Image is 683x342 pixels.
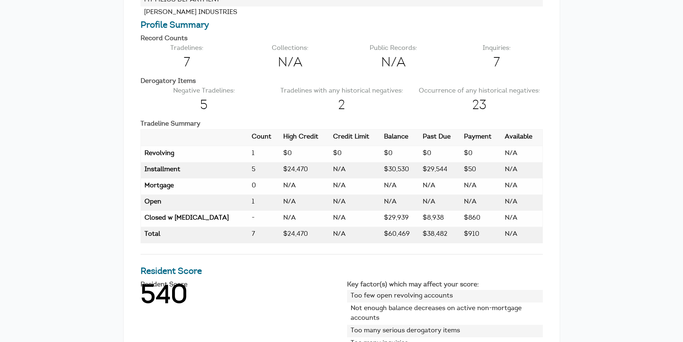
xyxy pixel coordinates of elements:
span: N/A [505,150,517,157]
td: Balance [380,211,419,227]
td: Balance [380,227,419,243]
h4: Resident Score [141,282,336,288]
span: $29,939 [384,215,409,221]
td: Available [501,178,542,195]
th: Count [248,130,280,146]
span: N/A [333,231,346,238]
td: Available [501,195,542,211]
span: Mortgage [144,183,174,189]
span: 0 [252,183,256,189]
span: $860 [464,215,480,221]
span: Revolving [144,150,174,157]
span: $38,482 [423,231,447,238]
td: High Credit [280,162,329,178]
h4: Key factor(s) which may affect your score: [347,282,543,288]
th: High Credit [280,130,329,146]
p: Tradelines: [141,44,233,53]
p: Negative Tradelines: [141,86,267,96]
span: Closed w [MEDICAL_DATA] [144,215,229,221]
span: N/A [505,183,517,189]
td: Available [501,162,542,178]
td: Count [248,211,280,227]
span: $24,470 [283,167,308,173]
span: 1 [252,199,255,205]
span: Total [144,231,160,238]
span: N/A [333,183,346,189]
span: $29,544 [423,167,447,173]
td: Payment [460,227,501,243]
td: Credit Limit [329,178,380,195]
span: N/A [244,53,336,73]
td: Count [248,146,280,163]
td: High Credit [280,227,329,243]
td: Count [248,162,280,178]
td: Balance [380,195,419,211]
span: N/A [384,183,397,189]
td: High Credit [280,195,329,211]
span: N/A [505,215,517,221]
td: Past Due [419,178,460,195]
td: High Credit [280,146,329,163]
span: $50 [464,167,476,173]
h3: Resident Score [141,265,543,278]
td: Credit Limit [329,227,380,243]
td: Payment [460,146,501,163]
td: Credit Limit [329,162,380,178]
span: N/A [333,199,346,205]
p: Public Records: [347,44,440,53]
span: $8,938 [423,215,444,221]
span: N/A [384,199,397,205]
td: Count [248,195,280,211]
span: N/A [505,199,517,205]
th: Balance [380,130,419,146]
span: 1 [252,150,255,157]
p: Collections: [244,44,336,53]
span: N/A [333,167,346,173]
span: 7 [450,53,543,73]
td: Past Due [419,227,460,243]
span: 2 [278,96,405,116]
span: N/A [464,199,476,205]
span: Open [144,199,161,205]
span: $0 [423,150,431,157]
span: N/A [283,199,296,205]
span: 7 [252,231,255,238]
span: 7 [141,53,233,73]
td: Past Due [419,211,460,227]
td: Count [248,178,280,195]
li: [PERSON_NAME] INDUSTRIES [141,6,543,19]
td: Balance [380,178,419,195]
span: 5 [141,96,267,116]
span: $0 [283,150,292,157]
span: N/A [505,167,517,173]
span: - [252,215,255,221]
th: Available [501,130,542,146]
td: Payment [460,178,501,195]
td: Available [501,211,542,227]
li: Not enough balance decreases on active non-mortgage accounts [347,303,543,325]
td: High Credit [280,211,329,227]
td: Credit Limit [329,195,380,211]
span: 23 [416,96,543,116]
h4: Record Counts [141,36,543,42]
span: Installment [144,167,180,173]
th: Credit Limit [329,130,380,146]
td: Credit Limit [329,211,380,227]
h3: Profile Summary [141,19,543,32]
span: 5 [252,167,255,173]
span: $30,530 [384,167,409,173]
span: N/A [423,199,435,205]
th: Payment [460,130,501,146]
td: Balance [380,162,419,178]
h1: 540 [141,290,336,303]
li: Too few open revolving accounts [347,290,543,303]
span: N/A [283,215,296,221]
td: Payment [460,195,501,211]
td: Credit Limit [329,146,380,163]
span: $0 [333,150,342,157]
td: Count [248,227,280,243]
td: Payment [460,211,501,227]
td: Past Due [419,146,460,163]
td: Past Due [419,195,460,211]
span: N/A [347,53,440,73]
